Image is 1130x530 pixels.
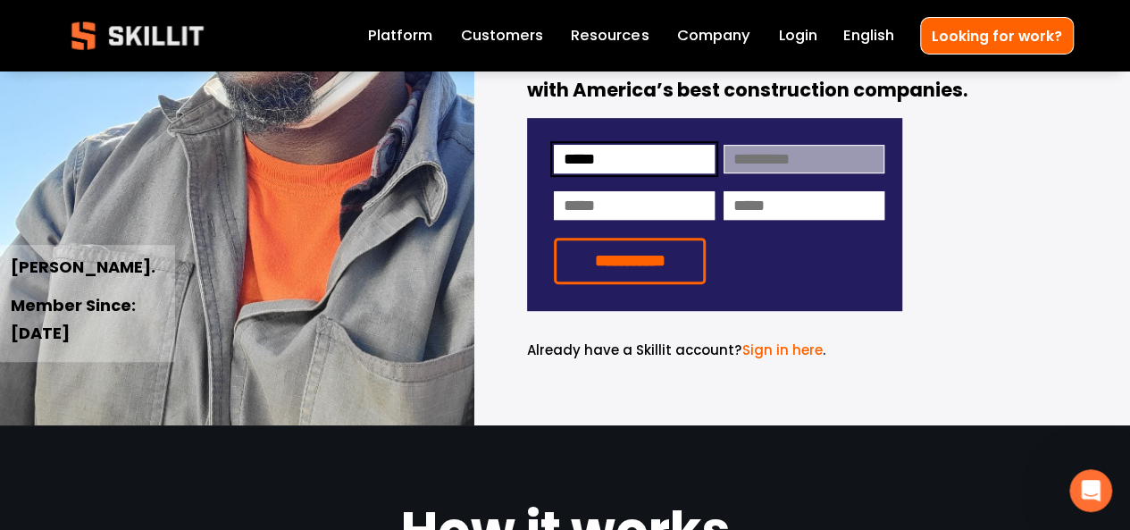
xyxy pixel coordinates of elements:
p: . [527,340,902,361]
a: Looking for work? [920,17,1074,54]
strong: Join America’s fastest-growing database of craft workers who trust Skillit to find full-time oppo... [527,11,1054,109]
img: Skillit [56,9,219,63]
span: English [843,25,894,47]
a: Company [677,23,750,48]
div: language picker [843,23,894,48]
a: folder dropdown [571,23,649,48]
a: Customers [461,23,543,48]
strong: [PERSON_NAME]. [11,255,155,282]
iframe: Intercom live chat [1069,469,1112,512]
a: Platform [368,23,432,48]
a: Sign in here [742,341,823,359]
a: Login [779,23,817,48]
strong: Member Since: [DATE] [11,293,139,349]
span: Resources [571,25,649,47]
span: Already have a Skillit account? [527,341,742,359]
